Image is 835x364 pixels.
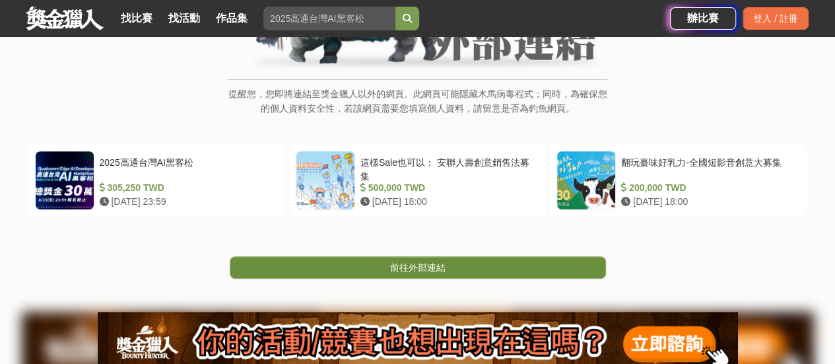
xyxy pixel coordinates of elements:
a: 這樣Sale也可以： 安聯人壽創意銷售法募集 500,000 TWD [DATE] 18:00 [289,144,546,217]
input: 2025高通台灣AI黑客松 [263,7,395,30]
div: 翻玩臺味好乳力-全國短影音創意大募集 [621,156,795,181]
a: 翻玩臺味好乳力-全國短影音創意大募集 200,000 TWD [DATE] 18:00 [550,144,807,217]
div: [DATE] 18:00 [360,195,534,209]
div: [DATE] 18:00 [621,195,795,209]
div: [DATE] 23:59 [100,195,273,209]
div: 登入 / 註冊 [743,7,809,30]
p: 提醒您，您即將連結至獎金獵人以外的網頁。此網頁可能隱藏木馬病毒程式；同時，為確保您的個人資料安全性，若該網頁需要您填寫個人資料，請留意是否為釣魚網頁。 [228,87,607,129]
a: 作品集 [211,9,253,28]
a: 辦比賽 [670,7,736,30]
div: 305,250 TWD [100,181,273,195]
a: 2025高通台灣AI黑客松 305,250 TWD [DATE] 23:59 [28,144,285,217]
div: 這樣Sale也可以： 安聯人壽創意銷售法募集 [360,156,534,181]
div: 500,000 TWD [360,181,534,195]
a: 找活動 [163,9,205,28]
div: 2025高通台灣AI黑客松 [100,156,273,181]
div: 200,000 TWD [621,181,795,195]
a: 找比賽 [116,9,158,28]
a: 前往外部連結 [230,256,606,279]
span: 前往外部連結 [390,262,446,273]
